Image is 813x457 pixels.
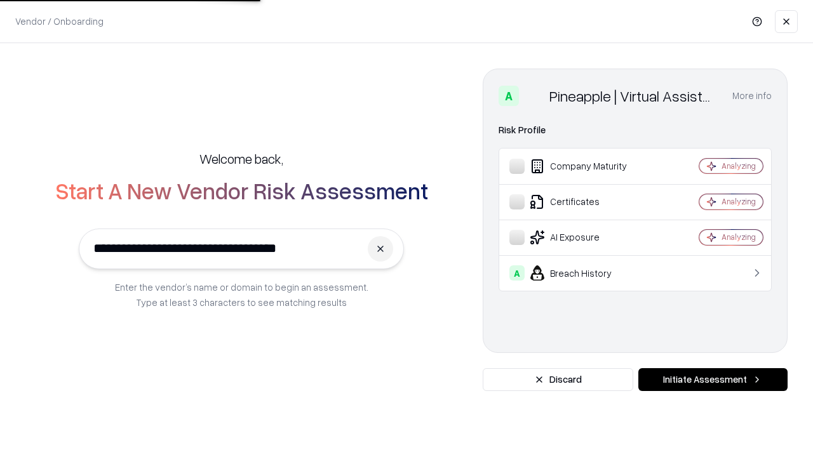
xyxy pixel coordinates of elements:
[549,86,717,106] div: Pineapple | Virtual Assistant Agency
[509,159,661,174] div: Company Maturity
[732,84,772,107] button: More info
[509,265,525,281] div: A
[509,265,661,281] div: Breach History
[483,368,633,391] button: Discard
[199,150,283,168] h5: Welcome back,
[509,230,661,245] div: AI Exposure
[722,196,756,207] div: Analyzing
[15,15,104,28] p: Vendor / Onboarding
[115,279,368,310] p: Enter the vendor’s name or domain to begin an assessment. Type at least 3 characters to see match...
[55,178,428,203] h2: Start A New Vendor Risk Assessment
[509,194,661,209] div: Certificates
[499,123,772,138] div: Risk Profile
[638,368,788,391] button: Initiate Assessment
[524,86,544,106] img: Pineapple | Virtual Assistant Agency
[722,232,756,242] div: Analyzing
[722,161,756,171] div: Analyzing
[499,86,519,106] div: A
